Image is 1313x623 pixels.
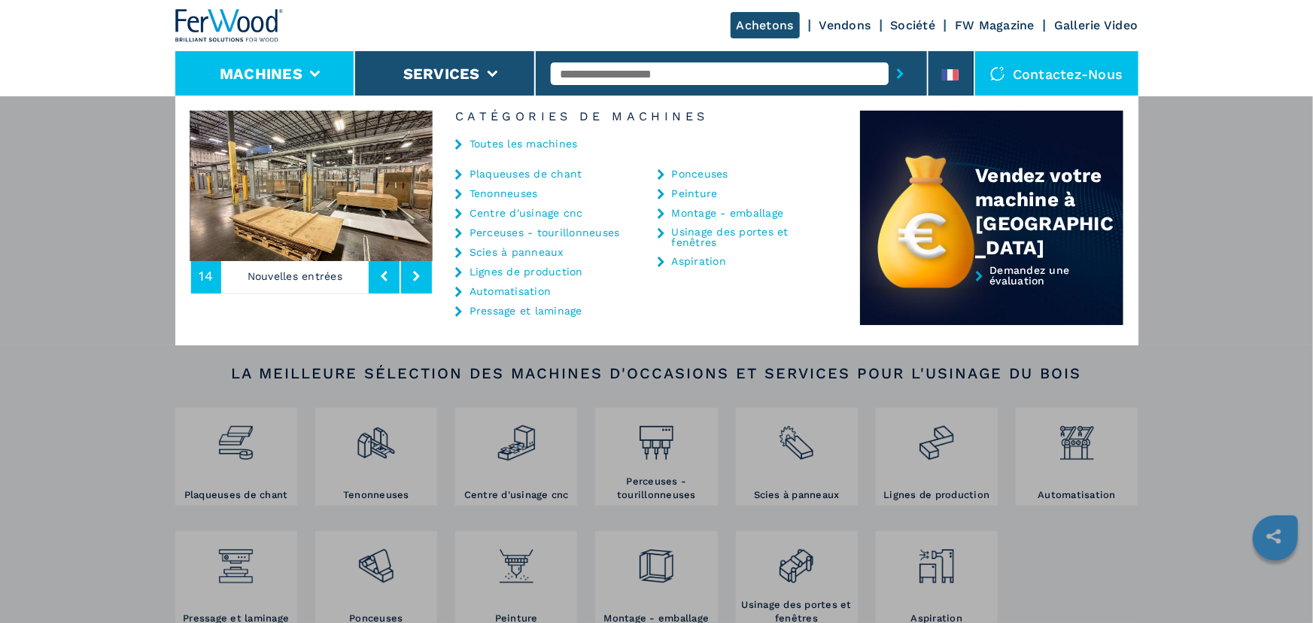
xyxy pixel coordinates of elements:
[433,111,675,261] img: image
[470,266,583,277] a: Lignes de production
[199,269,214,283] span: 14
[470,138,578,149] a: Toutes les machines
[672,226,822,248] a: Usinage des portes et fenêtres
[470,247,564,257] a: Scies à panneaux
[470,286,552,296] a: Automatisation
[1054,18,1138,32] a: Gallerie Video
[470,305,582,316] a: Pressage et laminage
[470,227,620,238] a: Perceuses - tourillonneuses
[819,18,871,32] a: Vendons
[190,111,433,261] img: image
[955,18,1035,32] a: FW Magazine
[860,265,1123,326] a: Demandez une évaluation
[976,163,1123,260] div: Vendez votre machine à [GEOGRAPHIC_DATA]
[470,169,582,179] a: Plaqueuses de chant
[175,9,284,42] img: Ferwood
[470,188,538,199] a: Tenonneuses
[672,256,727,266] a: Aspiration
[672,188,718,199] a: Peinture
[990,66,1005,81] img: Contactez-nous
[672,169,728,179] a: Ponceuses
[672,208,784,218] a: Montage - emballage
[220,65,302,83] button: Machines
[403,65,480,83] button: Services
[221,259,369,293] p: Nouvelles entrées
[889,56,912,91] button: submit-button
[731,12,800,38] a: Achetons
[891,18,936,32] a: Société
[470,208,583,218] a: Centre d'usinage cnc
[433,111,860,123] h6: Catégories de machines
[975,51,1138,96] div: Contactez-nous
